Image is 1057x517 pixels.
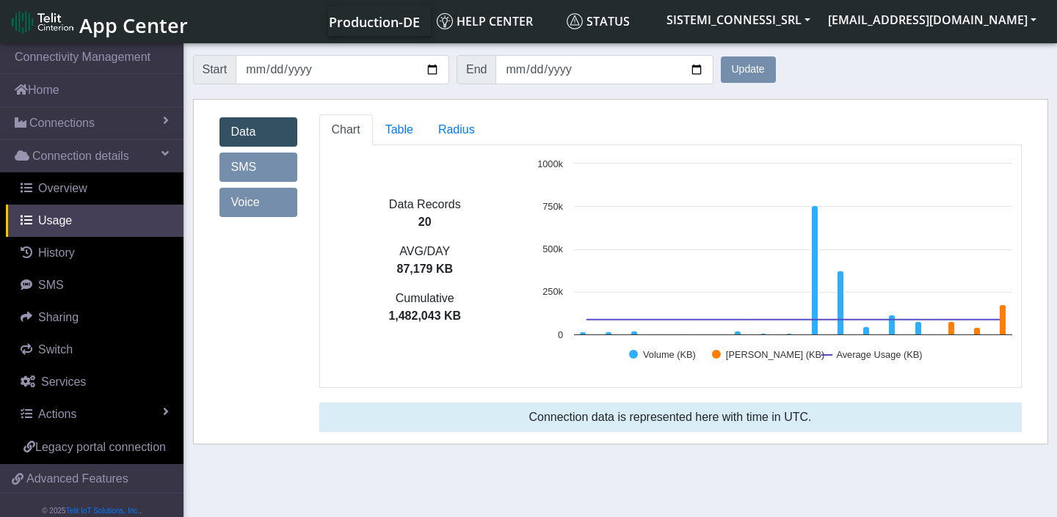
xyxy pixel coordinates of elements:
span: Overview [38,182,87,194]
span: SMS [38,279,64,291]
a: Sharing [6,301,184,334]
p: Cumulative [320,290,531,307]
p: 87,179 KB [320,260,531,278]
span: Table [385,123,413,136]
text: Volume (KB) [643,349,696,360]
img: logo-telit-cinterion-gw-new.png [12,10,73,34]
a: Actions [6,398,184,430]
a: Overview [6,172,184,205]
span: Sharing [38,311,79,323]
span: Chart [332,123,360,136]
a: App Center [12,6,186,37]
button: [EMAIL_ADDRESS][DOMAIN_NAME] [819,7,1045,33]
p: 1,482,043 KB [320,307,531,325]
a: SMS [6,269,184,301]
span: Start [193,55,237,84]
img: status.svg [567,13,583,29]
a: Telit IoT Solutions, Inc. [66,507,139,515]
span: Actions [38,408,76,420]
span: Production-DE [329,13,420,31]
a: Data [219,117,297,147]
text: 250k [542,286,563,297]
a: SMS [219,153,297,182]
text: 1000k [537,158,563,169]
a: Help center [431,7,561,36]
a: Usage [6,205,184,237]
a: Services [6,366,184,398]
a: Voice [219,188,297,217]
a: Switch [6,334,184,366]
span: App Center [79,12,188,39]
button: Update [721,56,776,83]
span: History [38,246,75,259]
img: knowledge.svg [437,13,453,29]
span: Services [41,375,86,388]
span: Usage [38,214,72,227]
ul: Tabs [319,114,1022,145]
div: Connection data is represented here with time in UTC. [319,403,1022,432]
a: History [6,237,184,269]
text: 0 [558,329,563,340]
span: Advanced Features [26,470,128,488]
text: 500k [542,243,563,254]
span: Legacy portal connection [35,441,166,453]
span: End [457,55,496,84]
span: Radius [438,123,475,136]
p: 20 [320,213,531,231]
span: Connections [29,114,95,132]
p: AVG/DAY [320,243,531,260]
span: Status [567,13,630,29]
button: SISTEMI_CONNESSI_SRL [658,7,819,33]
text: 750k [542,201,563,212]
a: Status [561,7,658,36]
span: Switch [38,343,73,356]
text: Average Usage (KB) [836,349,922,360]
span: Help center [437,13,533,29]
a: Your current platform instance [328,7,419,36]
text: [PERSON_NAME] (KB) [726,349,824,360]
p: Data Records [320,196,531,213]
span: Connection details [32,147,129,165]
